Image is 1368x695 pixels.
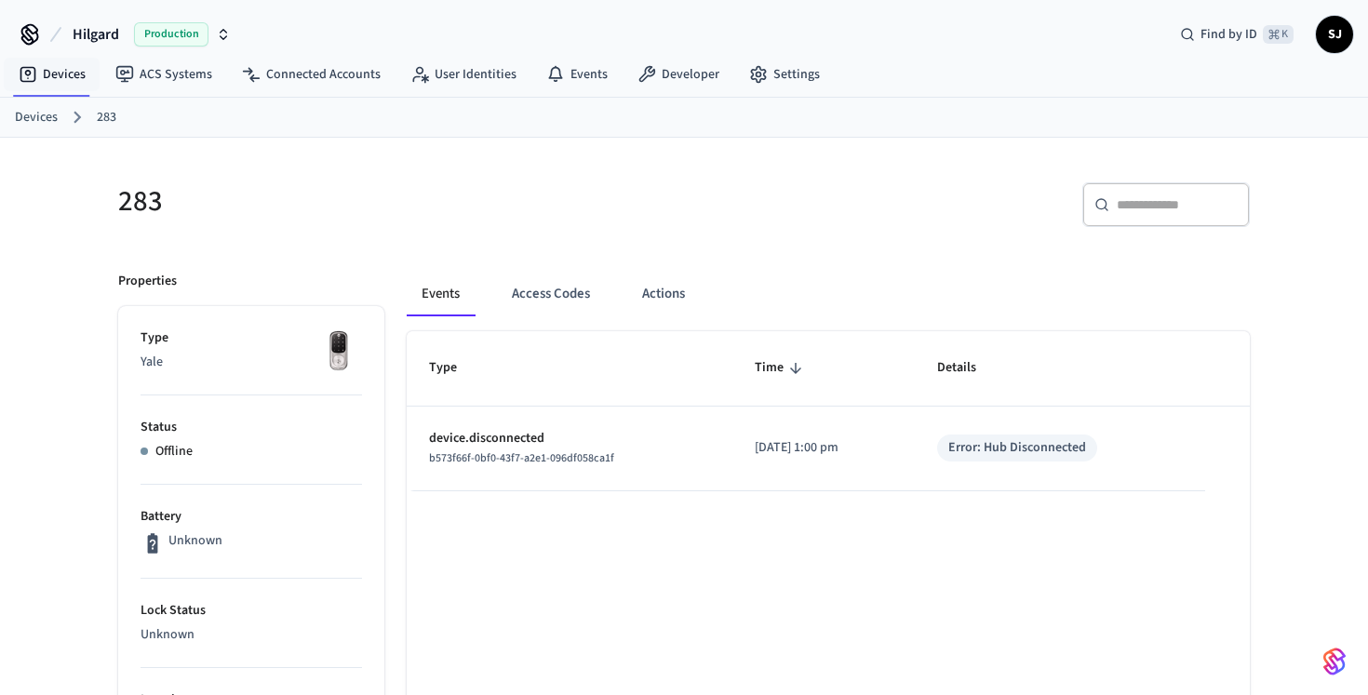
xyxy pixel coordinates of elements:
[623,58,734,91] a: Developer
[118,182,673,221] h5: 283
[531,58,623,91] a: Events
[627,272,700,316] button: Actions
[15,108,58,127] a: Devices
[755,438,892,458] p: [DATE] 1:00 pm
[429,354,481,382] span: Type
[407,331,1250,490] table: sticky table
[1165,18,1308,51] div: Find by ID⌘ K
[1316,16,1353,53] button: SJ
[168,531,222,551] p: Unknown
[1318,18,1351,51] span: SJ
[141,507,362,527] p: Battery
[73,23,119,46] span: Hilgard
[141,418,362,437] p: Status
[407,272,1250,316] div: ant example
[937,354,1000,382] span: Details
[396,58,531,91] a: User Identities
[1323,647,1346,676] img: SeamLogoGradient.69752ec5.svg
[315,328,362,375] img: Yale Assure Touchscreen Wifi Smart Lock, Satin Nickel, Front
[141,601,362,621] p: Lock Status
[497,272,605,316] button: Access Codes
[118,272,177,291] p: Properties
[141,625,362,645] p: Unknown
[1200,25,1257,44] span: Find by ID
[155,442,193,461] p: Offline
[134,22,208,47] span: Production
[755,354,808,382] span: Time
[97,108,116,127] a: 283
[101,58,227,91] a: ACS Systems
[429,450,614,466] span: b573f66f-0bf0-43f7-a2e1-096df058ca1f
[429,429,710,448] p: device.disconnected
[734,58,835,91] a: Settings
[4,58,101,91] a: Devices
[948,438,1086,458] div: Error: Hub Disconnected
[227,58,396,91] a: Connected Accounts
[141,328,362,348] p: Type
[407,272,475,316] button: Events
[1263,25,1294,44] span: ⌘ K
[141,353,362,372] p: Yale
